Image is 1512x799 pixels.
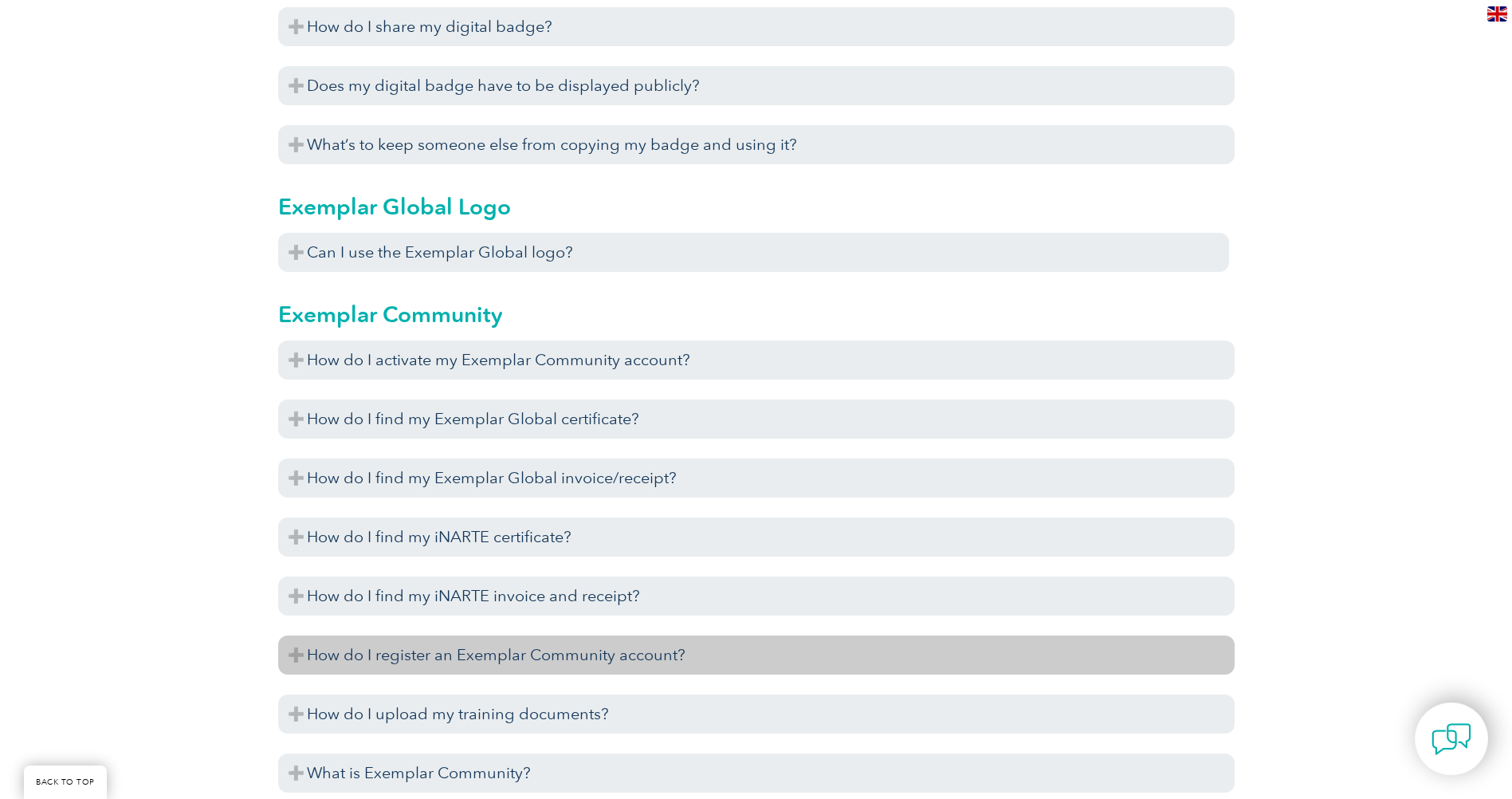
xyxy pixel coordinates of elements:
[278,399,1235,439] h3: How do I find my Exemplar Global certificate?
[278,301,1235,327] h2: Exemplar Community
[1431,719,1471,759] img: contact-chat.png
[278,577,1235,616] h3: How do I find my iNARTE invoice and receipt?
[278,459,1235,498] h3: How do I find my Exemplar Global invoice/receipt?
[278,233,1229,272] h3: Can I use the Exemplar Global logo?
[278,636,1235,675] h3: How do I register an Exemplar Community account?
[1487,6,1507,22] img: en
[278,340,1235,380] h3: How do I activate my Exemplar Community account?
[278,194,1229,219] h2: Exemplar Global Logo
[278,695,1235,734] h3: How do I upload my training documents?
[278,66,1235,105] h3: Does my digital badge have to be displayed publicly?
[278,754,1235,793] h3: What is Exemplar Community?
[24,766,107,799] a: BACK TO TOP
[278,518,1235,557] h3: How do I find my iNARTE certificate?
[278,7,1235,46] h3: How do I share my digital badge?
[278,125,1235,164] h3: What’s to keep someone else from copying my badge and using it?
